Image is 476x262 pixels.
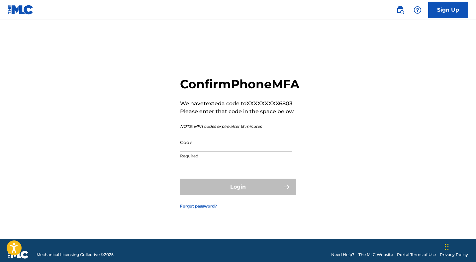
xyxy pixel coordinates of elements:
a: Public Search [394,3,407,17]
img: logo [8,251,29,259]
img: MLC Logo [8,5,34,15]
p: NOTE: MFA codes expire after 15 minutes [180,124,300,130]
iframe: Chat Widget [443,230,476,262]
a: Portal Terms of Use [397,252,436,258]
img: help [414,6,422,14]
a: Forgot password? [180,203,217,209]
p: We have texted a code to XXXXXXXXX6803 [180,100,300,108]
a: The MLC Website [358,252,393,258]
a: Need Help? [331,252,354,258]
img: search [396,6,404,14]
a: Privacy Policy [440,252,468,258]
p: Required [180,153,292,159]
p: Please enter that code in the space below [180,108,300,116]
a: Sign Up [428,2,468,18]
span: Mechanical Licensing Collective © 2025 [37,252,114,258]
div: Help [411,3,424,17]
h2: Confirm Phone MFA [180,77,300,92]
div: Drag [445,237,449,257]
